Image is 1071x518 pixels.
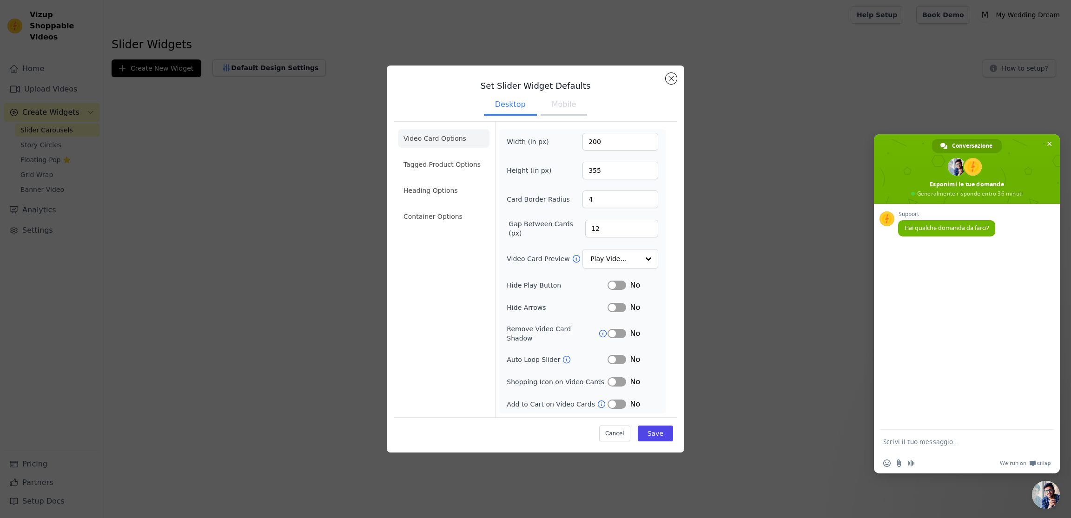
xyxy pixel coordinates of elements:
label: Shopping Icon on Video Cards [507,377,608,387]
label: Auto Loop Slider [507,355,562,364]
span: Registra un messaggio audio [907,459,915,467]
li: Heading Options [398,181,489,200]
span: We run on [1000,459,1026,467]
span: Chiudere la chat [1045,139,1054,149]
li: Tagged Product Options [398,155,489,174]
li: Container Options [398,207,489,226]
label: Width (in px) [507,137,557,146]
label: Add to Cart on Video Cards [507,400,597,409]
h3: Set Slider Widget Defaults [394,80,677,92]
button: Mobile [541,95,587,116]
span: Conversazione [952,139,992,153]
span: No [630,302,640,313]
span: No [630,376,640,387]
div: Conversazione [932,139,1002,153]
span: No [630,328,640,339]
button: Cancel [599,426,630,441]
label: Hide Play Button [507,281,608,290]
li: Video Card Options [398,129,489,148]
button: Close modal [666,73,677,84]
span: Crisp [1037,459,1051,467]
textarea: Scrivi il tuo messaggio... [883,438,1030,446]
label: Remove Video Card Shadow [507,324,598,343]
label: Height (in px) [507,166,557,175]
label: Video Card Preview [507,254,571,263]
span: Invia un file [895,459,903,467]
span: Hai qualche domanda da farci? [905,224,989,232]
button: Desktop [484,95,537,116]
button: Save [638,426,673,441]
span: Support [898,211,995,217]
span: No [630,354,640,365]
label: Card Border Radius [507,195,570,204]
div: Chiudere la chat [1032,481,1060,509]
span: No [630,280,640,291]
label: Gap Between Cards (px) [509,219,585,238]
span: No [630,399,640,410]
span: Inserisci una emoji [883,459,891,467]
a: We run onCrisp [1000,459,1051,467]
label: Hide Arrows [507,303,608,312]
